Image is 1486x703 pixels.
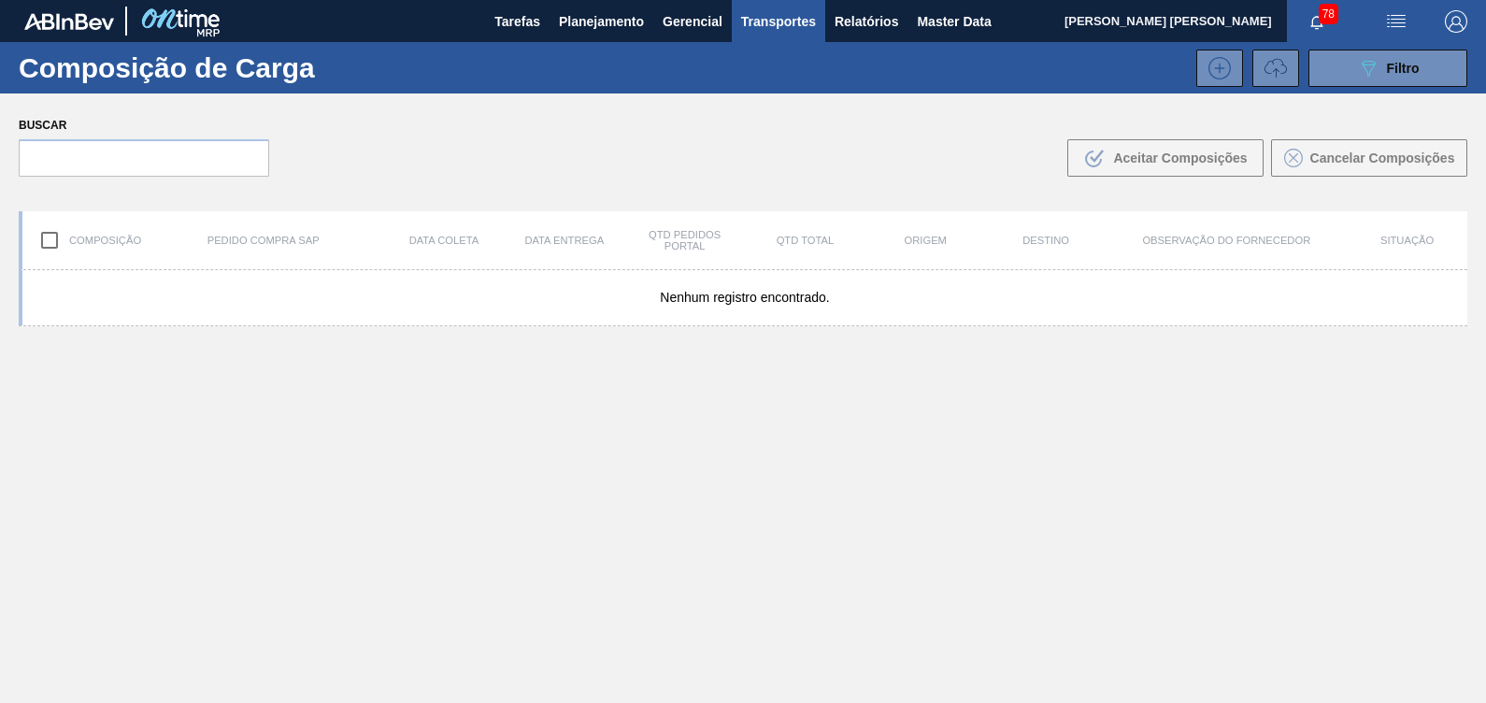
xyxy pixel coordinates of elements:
div: Origem [865,235,986,246]
span: Filtro [1387,61,1420,76]
button: Notificações [1287,8,1347,35]
span: Tarefas [494,10,540,33]
span: Relatórios [835,10,898,33]
button: Filtro [1308,50,1467,87]
img: Logout [1445,10,1467,33]
div: Observação do Fornecedor [1106,235,1347,246]
div: Situação [1347,235,1467,246]
div: Pedido Compra SAP [143,235,384,246]
span: Master Data [917,10,991,33]
div: Composição [22,221,143,260]
button: Cancelar Composições [1271,139,1467,177]
div: Data coleta [384,235,505,246]
button: Importar Informações de Transporte [1252,50,1299,87]
span: 78 [1319,4,1338,24]
span: Planejamento [559,10,644,33]
img: TNhmsLtSVTkK8tSr43FrP2fwEKptu5GPRR3wAAAABJRU5ErkJggg== [24,13,114,30]
h1: Composição de Carga [19,57,316,79]
span: Cancelar Composições [1310,151,1455,165]
span: Transportes [741,10,816,33]
span: Aceitar Composições [1113,151,1247,165]
div: Qtd Pedidos Portal [624,229,745,251]
span: Gerencial [663,10,722,33]
img: userActions [1385,10,1407,33]
div: Data Entrega [504,235,624,246]
span: Nenhum registro encontrado. [660,290,829,305]
div: Nova Composição [1187,50,1243,87]
button: Aceitar Composições [1067,139,1264,177]
div: Destino [986,235,1107,246]
div: Qtd Total [745,235,865,246]
label: Buscar [19,112,269,139]
div: Pedido Volume [1243,50,1299,87]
